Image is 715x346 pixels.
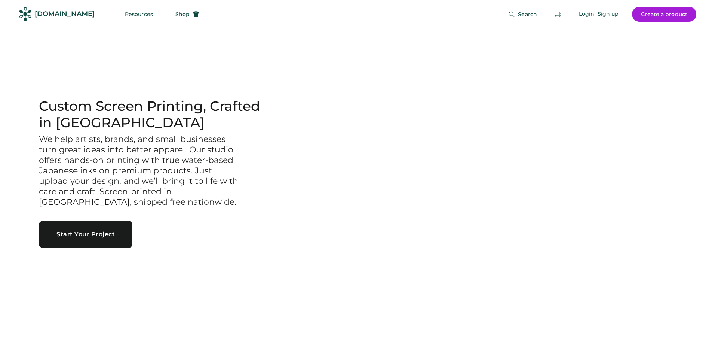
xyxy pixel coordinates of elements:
button: Shop [166,7,208,22]
div: [DOMAIN_NAME] [35,9,95,19]
img: Rendered Logo - Screens [19,7,32,21]
button: Create a product [632,7,696,22]
button: Search [499,7,546,22]
span: Search [518,12,537,17]
div: | Sign up [594,10,619,18]
button: Retrieve an order [550,7,565,22]
div: Login [579,10,595,18]
h1: Custom Screen Printing, Crafted in [GEOGRAPHIC_DATA] [39,98,272,131]
button: Start Your Project [39,221,132,248]
button: Resources [116,7,162,22]
h3: We help artists, brands, and small businesses turn great ideas into better apparel. Our studio of... [39,134,241,207]
span: Shop [175,12,190,17]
